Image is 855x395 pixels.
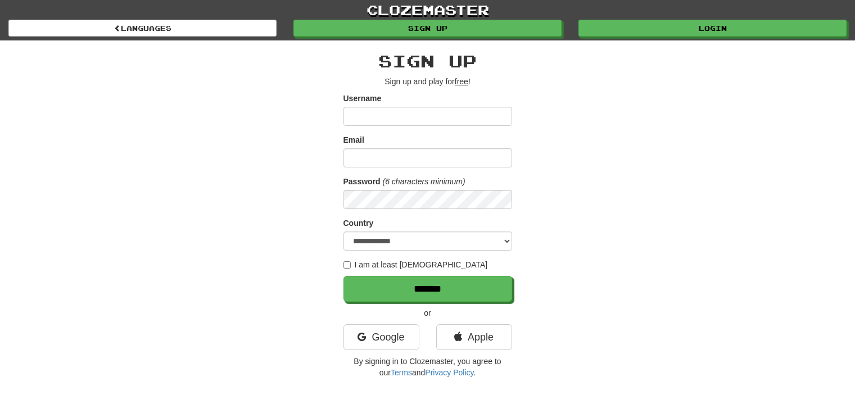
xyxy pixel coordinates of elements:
[343,356,512,378] p: By signing in to Clozemaster, you agree to our and .
[383,177,465,186] em: (6 characters minimum)
[343,217,374,229] label: Country
[343,324,419,350] a: Google
[343,259,488,270] label: I am at least [DEMOGRAPHIC_DATA]
[343,261,351,269] input: I am at least [DEMOGRAPHIC_DATA]
[8,20,277,37] a: Languages
[391,368,412,377] a: Terms
[343,307,512,319] p: or
[425,368,473,377] a: Privacy Policy
[436,324,512,350] a: Apple
[455,77,468,86] u: free
[578,20,847,37] a: Login
[343,52,512,70] h2: Sign up
[343,76,512,87] p: Sign up and play for !
[343,93,382,104] label: Username
[293,20,562,37] a: Sign up
[343,134,364,146] label: Email
[343,176,381,187] label: Password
